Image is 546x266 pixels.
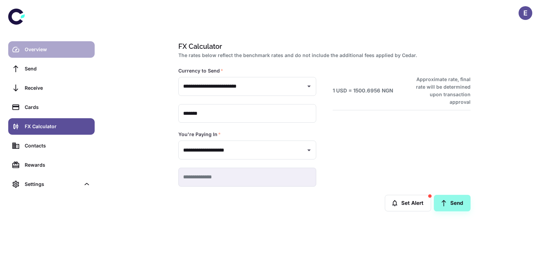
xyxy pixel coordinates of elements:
[8,80,95,96] a: Receive
[178,131,221,138] label: You're Paying In
[8,99,95,115] a: Cards
[519,6,532,20] button: E
[8,41,95,58] a: Overview
[178,41,468,52] h1: FX Calculator
[25,161,91,169] div: Rewards
[304,145,314,155] button: Open
[8,176,95,192] div: Settings
[25,46,91,53] div: Overview
[304,81,314,91] button: Open
[25,123,91,130] div: FX Calculator
[178,67,223,74] label: Currency to Send
[8,157,95,173] a: Rewards
[8,60,95,77] a: Send
[333,87,393,95] h6: 1 USD = 1500.6956 NGN
[25,180,80,188] div: Settings
[8,118,95,135] a: FX Calculator
[25,84,91,92] div: Receive
[25,142,91,149] div: Contacts
[408,76,471,106] h6: Approximate rate, final rate will be determined upon transaction approval
[25,65,91,73] div: Send
[8,137,95,154] a: Contacts
[385,195,431,211] button: Set Alert
[25,103,91,111] div: Cards
[434,195,471,211] a: Send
